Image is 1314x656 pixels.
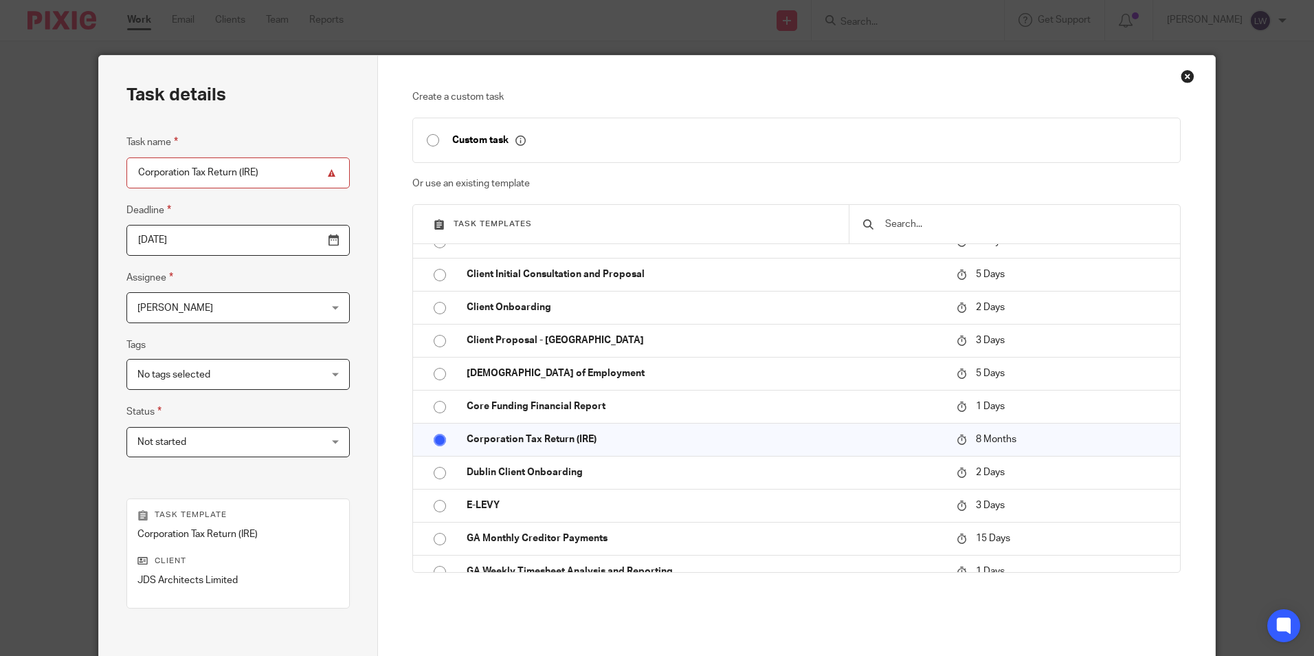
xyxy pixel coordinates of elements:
[412,90,1180,104] p: Create a custom task
[126,338,146,352] label: Tags
[467,300,943,314] p: Client Onboarding
[126,83,226,107] h2: Task details
[467,433,943,446] p: Corporation Tax Return (IRE)
[1181,69,1194,83] div: Close this dialog window
[126,134,178,150] label: Task name
[126,270,173,285] label: Assignee
[976,369,1005,378] span: 5 Days
[467,499,943,512] p: E-LEVY
[126,157,350,188] input: Task name
[126,404,162,419] label: Status
[137,556,339,567] p: Client
[452,134,526,146] p: Custom task
[137,370,210,380] span: No tags selected
[126,202,171,218] label: Deadline
[467,565,943,578] p: GA Weekly Timesheet Analysis and Reporting
[976,567,1005,576] span: 1 Days
[137,527,339,541] p: Corporation Tax Return (IRE)
[454,220,532,228] span: Task templates
[884,217,1166,232] input: Search...
[137,573,339,587] p: JDS Architects Limited
[412,177,1180,190] p: Or use an existing template
[467,267,943,281] p: Client Initial Consultation and Proposal
[467,400,943,413] p: Core Funding Financial Report
[976,501,1005,510] span: 3 Days
[467,466,943,479] p: Dublin Client Onboarding
[976,534,1010,543] span: 15 Days
[976,435,1016,444] span: 8 Months
[137,510,339,521] p: Task template
[467,367,943,380] p: [DEMOGRAPHIC_DATA] of Employment
[126,225,350,256] input: Pick a date
[137,303,213,313] span: [PERSON_NAME]
[976,402,1005,411] span: 1 Days
[467,334,943,347] p: Client Proposal - [GEOGRAPHIC_DATA]
[976,468,1005,477] span: 2 Days
[976,336,1005,345] span: 3 Days
[467,532,943,545] p: GA Monthly Creditor Payments
[137,437,186,447] span: Not started
[976,303,1005,312] span: 2 Days
[976,270,1005,279] span: 5 Days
